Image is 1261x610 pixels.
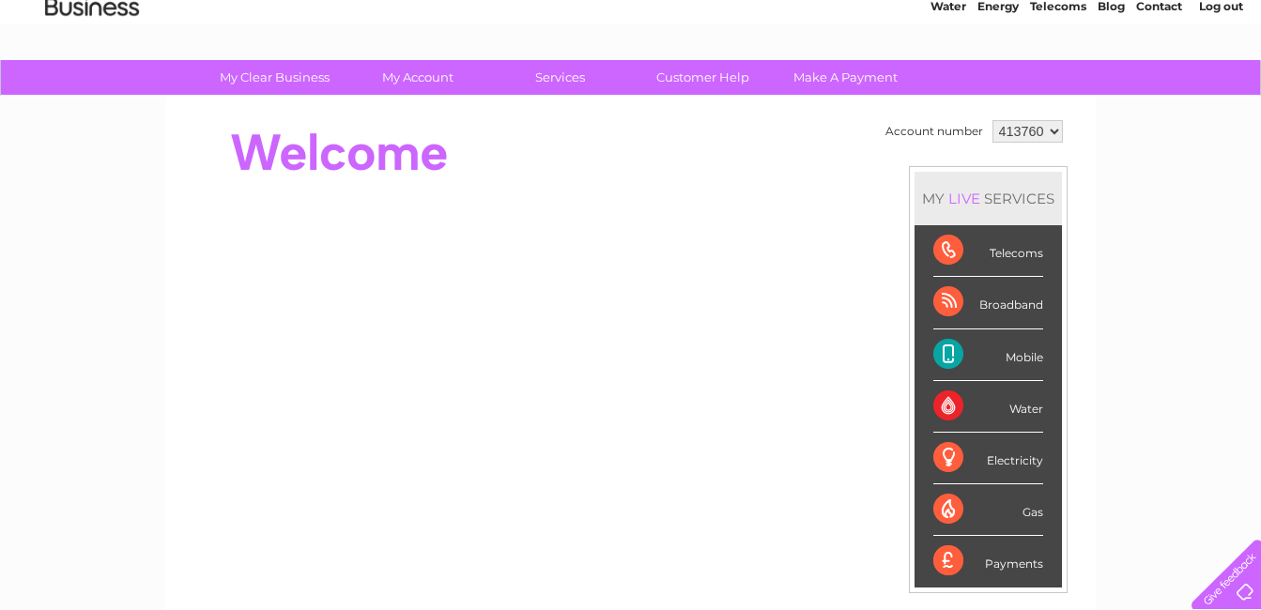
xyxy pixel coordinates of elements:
a: My Clear Business [197,60,352,95]
a: Blog [1098,80,1125,94]
div: Water [933,381,1043,433]
a: Log out [1199,80,1243,94]
a: Services [483,60,638,95]
div: LIVE [945,190,984,207]
td: Account number [881,115,988,147]
div: Gas [933,484,1043,536]
img: logo.png [44,49,140,106]
div: Clear Business is a trading name of Verastar Limited (registered in [GEOGRAPHIC_DATA] No. 3667643... [188,10,1075,91]
div: Mobile [933,329,1043,381]
div: Payments [933,536,1043,587]
div: Broadband [933,277,1043,328]
div: Telecoms [933,225,1043,277]
a: Water [930,80,966,94]
a: Make A Payment [768,60,923,95]
a: Telecoms [1030,80,1086,94]
div: MY SERVICES [915,172,1062,225]
a: 0333 014 3131 [907,9,1037,33]
a: My Account [340,60,495,95]
div: Electricity [933,433,1043,484]
a: Customer Help [625,60,780,95]
a: Energy [977,80,1019,94]
a: Contact [1136,80,1182,94]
